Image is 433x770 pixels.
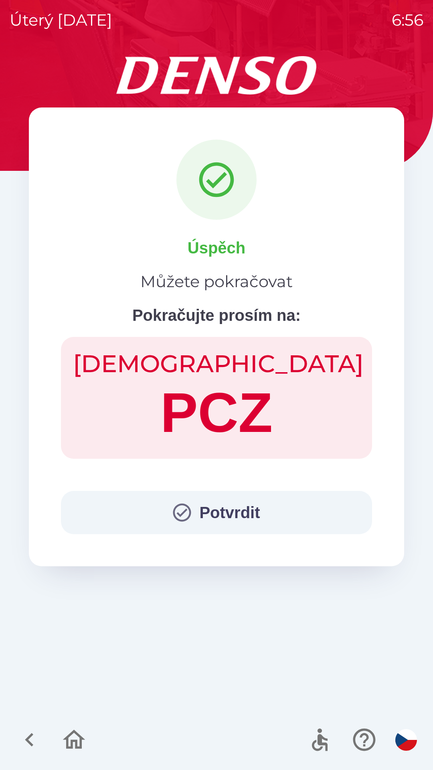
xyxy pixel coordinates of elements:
h2: [DEMOGRAPHIC_DATA] [73,349,360,379]
p: 6:56 [392,8,423,32]
button: Potvrdit [61,491,372,534]
p: Můžete pokračovat [140,269,293,294]
p: Pokračujte prosím na: [132,303,301,327]
img: Logo [29,56,404,95]
img: cs flag [395,729,417,751]
h1: PCZ [73,379,360,447]
p: úterý [DATE] [10,8,112,32]
p: Úspěch [188,236,246,260]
